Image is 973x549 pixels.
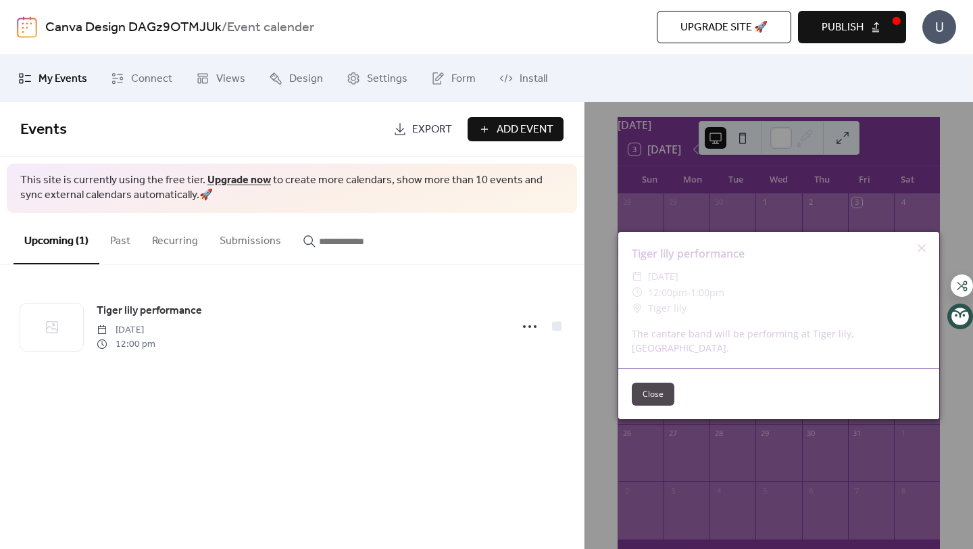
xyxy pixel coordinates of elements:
[497,122,553,138] span: Add Event
[822,20,864,36] span: Publish
[451,71,476,87] span: Form
[632,300,643,316] div: ​
[20,115,67,145] span: Events
[97,303,202,319] span: Tiger lily performance
[101,60,182,97] a: Connect
[20,173,564,204] span: This site is currently using the free tier. to create more calendars, show more than 10 events an...
[618,245,939,262] div: Tiger lily performance
[412,122,452,138] span: Export
[687,286,691,299] span: -
[97,323,155,337] span: [DATE]
[207,170,271,191] a: Upgrade now
[131,71,172,87] span: Connect
[648,300,687,316] span: Tiger lily
[922,10,956,44] div: U
[8,60,97,97] a: My Events
[632,383,674,406] button: Close
[227,15,314,41] b: Event calender
[336,60,418,97] a: Settings
[618,327,939,355] div: The cantare band will be performing at Tiger lily, [GEOGRAPHIC_DATA].
[14,213,99,264] button: Upcoming (1)
[680,20,768,36] span: Upgrade site 🚀
[289,71,323,87] span: Design
[383,117,462,141] a: Export
[367,71,407,87] span: Settings
[97,337,155,352] span: 12:00 pm
[632,268,643,285] div: ​
[520,71,547,87] span: Install
[259,60,333,97] a: Design
[209,213,292,263] button: Submissions
[186,60,255,97] a: Views
[141,213,209,263] button: Recurring
[45,15,222,41] a: Canva Design DAGz9OTMJUk
[97,302,202,320] a: Tiger lily performance
[648,286,687,299] span: 12:00pm
[421,60,486,97] a: Form
[468,117,564,141] button: Add Event
[17,16,37,38] img: logo
[798,11,906,43] button: Publish
[216,71,245,87] span: Views
[489,60,557,97] a: Install
[632,285,643,301] div: ​
[648,268,678,285] span: [DATE]
[691,286,724,299] span: 1:00pm
[99,213,141,263] button: Past
[39,71,87,87] span: My Events
[222,15,227,41] b: /
[657,11,791,43] button: Upgrade site 🚀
